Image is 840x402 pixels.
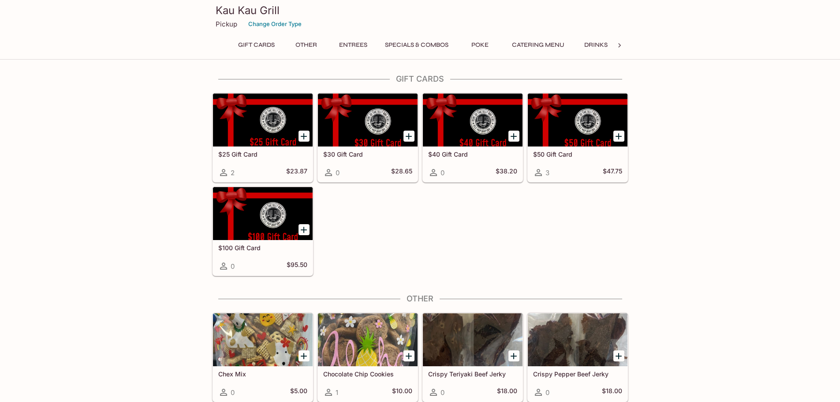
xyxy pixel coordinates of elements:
h5: $23.87 [286,167,307,178]
p: Pickup [216,20,237,28]
h5: $25 Gift Card [218,150,307,158]
span: 0 [231,388,235,397]
button: Other [287,39,326,51]
button: Add Crispy Pepper Beef Jerky [613,350,624,361]
a: Chex Mix0$5.00 [213,313,313,402]
h5: $47.75 [603,167,622,178]
a: Chocolate Chip Cookies1$10.00 [317,313,418,402]
div: $100 Gift Card [213,187,313,240]
h4: Gift Cards [212,74,628,84]
button: Add Chocolate Chip Cookies [403,350,414,361]
h5: Chocolate Chip Cookies [323,370,412,378]
h5: $30 Gift Card [323,150,412,158]
a: $30 Gift Card0$28.65 [317,93,418,182]
button: Entrees [333,39,373,51]
h5: Chex Mix [218,370,307,378]
button: Gift Cards [233,39,280,51]
span: 0 [545,388,549,397]
span: 0 [441,388,444,397]
h5: $38.20 [496,167,517,178]
button: Drinks [576,39,616,51]
h5: $5.00 [290,387,307,398]
span: 0 [441,169,444,177]
button: Add Crispy Teriyaki Beef Jerky [508,350,519,361]
button: Add $40 Gift Card [508,131,519,142]
div: $40 Gift Card [423,94,523,147]
a: $100 Gift Card0$95.50 [213,187,313,276]
div: Chocolate Chip Cookies [318,313,418,366]
h5: $10.00 [392,387,412,398]
div: $25 Gift Card [213,94,313,147]
div: Crispy Pepper Beef Jerky [528,313,627,366]
h5: $40 Gift Card [428,150,517,158]
span: 2 [231,169,235,177]
span: 0 [336,169,340,177]
h5: Crispy Teriyaki Beef Jerky [428,370,517,378]
span: 0 [231,262,235,271]
span: 1 [336,388,338,397]
button: Change Order Type [244,17,306,31]
button: Specials & Combos [380,39,453,51]
h3: Kau Kau Grill [216,4,625,17]
h4: Other [212,294,628,304]
h5: Crispy Pepper Beef Jerky [533,370,622,378]
div: Crispy Teriyaki Beef Jerky [423,313,523,366]
h5: $100 Gift Card [218,244,307,252]
h5: $18.00 [602,387,622,398]
button: Add $50 Gift Card [613,131,624,142]
a: Crispy Teriyaki Beef Jerky0$18.00 [422,313,523,402]
button: Add $30 Gift Card [403,131,414,142]
a: $25 Gift Card2$23.87 [213,93,313,182]
span: 3 [545,169,549,177]
h5: $95.50 [287,261,307,271]
button: Add $25 Gift Card [299,131,310,142]
div: $30 Gift Card [318,94,418,147]
a: Crispy Pepper Beef Jerky0$18.00 [527,313,628,402]
a: $40 Gift Card0$38.20 [422,93,523,182]
div: $50 Gift Card [528,94,627,147]
a: $50 Gift Card3$47.75 [527,93,628,182]
h5: $50 Gift Card [533,150,622,158]
button: Catering Menu [507,39,569,51]
h5: $18.00 [497,387,517,398]
button: Add Chex Mix [299,350,310,361]
h5: $28.65 [391,167,412,178]
button: Poke [460,39,500,51]
div: Chex Mix [213,313,313,366]
button: Add $100 Gift Card [299,224,310,235]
